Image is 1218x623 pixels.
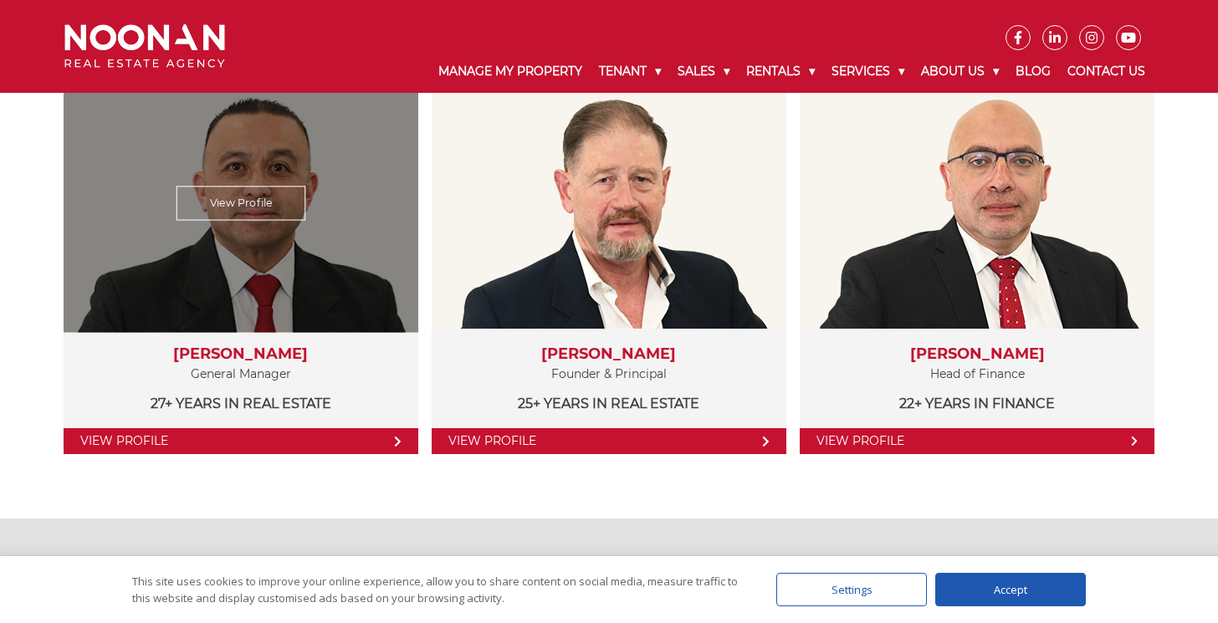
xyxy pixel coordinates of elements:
[448,364,770,385] p: Founder & Principal
[800,428,1154,454] a: View Profile
[448,393,770,414] p: 25+ years in Real Estate
[816,345,1138,364] h3: [PERSON_NAME]
[913,50,1007,93] a: About Us
[432,428,786,454] a: View Profile
[738,50,823,93] a: Rentals
[176,186,304,221] a: View Profile
[448,345,770,364] h3: [PERSON_NAME]
[823,50,913,93] a: Services
[430,50,591,93] a: Manage My Property
[80,364,402,385] p: General Manager
[64,24,225,69] img: Noonan Real Estate Agency
[816,393,1138,414] p: 22+ years in Finance
[669,50,738,93] a: Sales
[80,345,402,364] h3: [PERSON_NAME]
[64,428,418,454] a: View Profile
[935,573,1086,606] div: Accept
[1007,50,1059,93] a: Blog
[776,573,927,606] div: Settings
[80,393,402,414] p: 27+ years in Real Estate
[591,50,669,93] a: Tenant
[1059,50,1154,93] a: Contact Us
[816,364,1138,385] p: Head of Finance
[132,573,743,606] div: This site uses cookies to improve your online experience, allow you to share content on social me...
